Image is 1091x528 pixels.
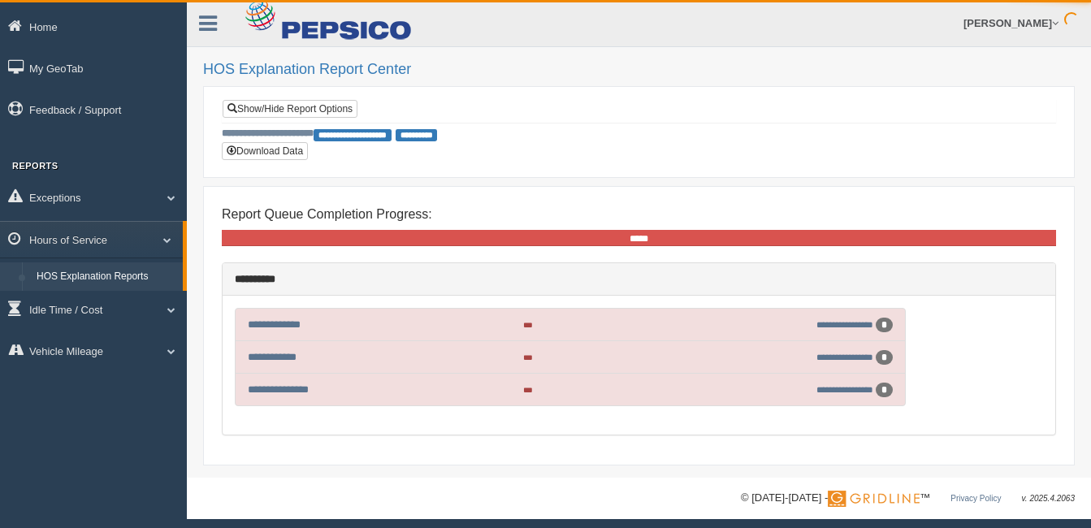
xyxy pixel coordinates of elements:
h4: Report Queue Completion Progress: [222,207,1056,222]
a: Show/Hide Report Options [223,100,357,118]
span: v. 2025.4.2063 [1022,494,1075,503]
h2: HOS Explanation Report Center [203,62,1075,78]
a: Privacy Policy [950,494,1001,503]
div: © [DATE]-[DATE] - ™ [741,490,1075,507]
button: Download Data [222,142,308,160]
a: HOS Explanation Reports [29,262,183,292]
img: Gridline [828,491,920,507]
